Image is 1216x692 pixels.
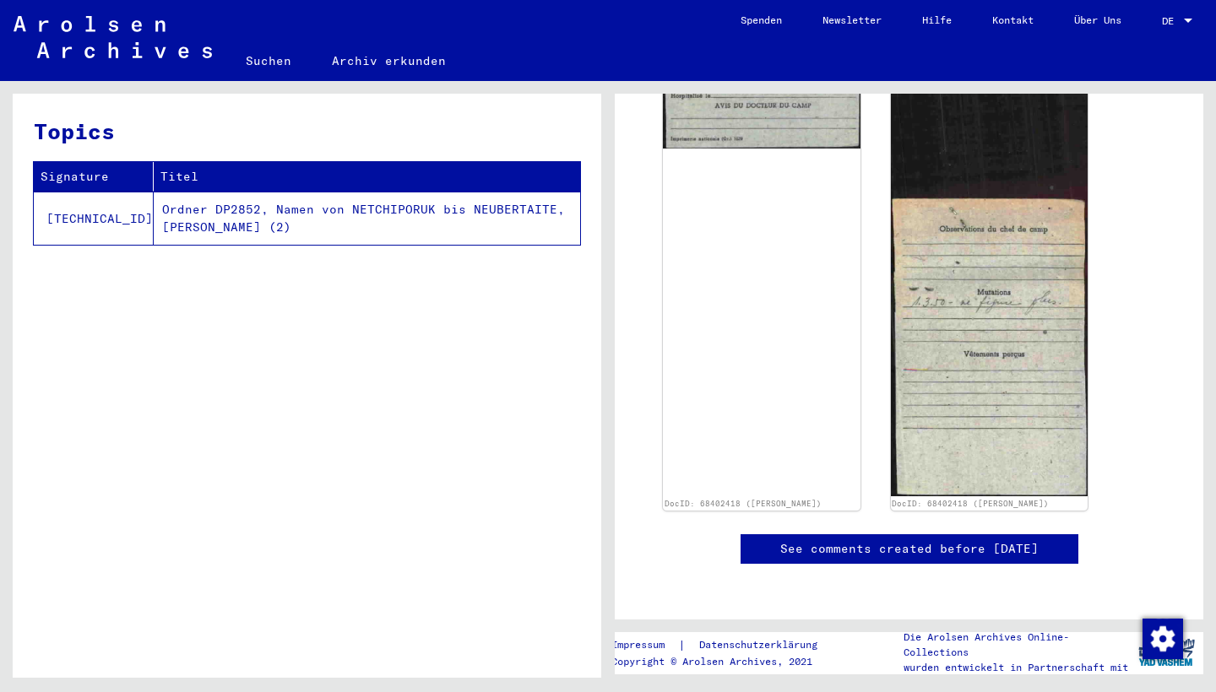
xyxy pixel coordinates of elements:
[154,192,580,245] td: Ordner DP2852, Namen von NETCHIPORUK bis NEUBERTAITE, [PERSON_NAME] (2)
[34,162,154,192] th: Signature
[34,192,154,245] td: [TECHNICAL_ID]
[611,654,838,669] p: Copyright © Arolsen Archives, 2021
[312,41,466,81] a: Archiv erkunden
[34,115,579,148] h3: Topics
[14,16,212,58] img: Arolsen_neg.svg
[154,162,580,192] th: Titel
[904,630,1130,660] p: Die Arolsen Archives Online-Collections
[892,499,1049,508] a: DocID: 68402418 ([PERSON_NAME])
[1143,619,1183,659] img: Zustimmung ändern
[611,636,678,654] a: Impressum
[1162,15,1181,27] span: DE
[1135,631,1198,673] img: yv_logo.png
[904,660,1130,675] p: wurden entwickelt in Partnerschaft mit
[686,636,838,654] a: Datenschutzerklärung
[225,41,312,81] a: Suchen
[780,540,1039,558] a: See comments created before [DATE]
[665,499,822,508] a: DocID: 68402418 ([PERSON_NAME])
[611,636,838,654] div: |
